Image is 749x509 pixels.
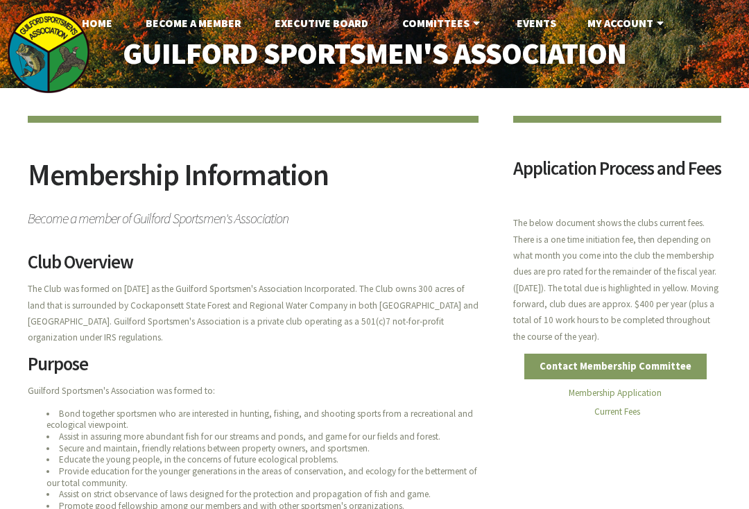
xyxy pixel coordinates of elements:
[46,408,479,431] li: Bond together sportsmen who are interested in hunting, fishing, and shooting sports from a recrea...
[28,253,479,281] h2: Club Overview
[569,387,662,399] a: Membership Application
[524,354,707,379] a: Contact Membership Committee
[135,9,252,37] a: Become A Member
[506,9,567,37] a: Events
[7,10,90,94] img: logo_sm.png
[46,489,479,501] li: Assist on strict observance of laws designed for the protection and propagation of fish and game.
[46,454,479,466] li: Educate the young people, in the concerns of future ecological problems.
[28,205,479,225] span: Become a member of Guilford Sportsmen's Association
[97,28,652,79] a: Guilford Sportsmen's Association
[71,9,123,37] a: Home
[264,9,379,37] a: Executive Board
[594,406,640,417] a: Current Fees
[28,159,479,205] h2: Membership Information
[576,9,678,37] a: My Account
[28,281,479,345] p: The Club was formed on [DATE] as the Guilford Sportsmen's Association Incorporated. The Club owns...
[46,443,479,455] li: Secure and maintain, friendly relations between property owners, and sportsmen.
[46,466,479,489] li: Provide education for the younger generations in the areas of conservation, and ecology for the b...
[28,383,479,399] p: Guilford Sportsmen's Association was formed to:
[513,159,721,187] h2: Application Process and Fees
[391,9,494,37] a: Committees
[46,431,479,443] li: Assist in assuring more abundant fish for our streams and ponds, and game for our fields and forest.
[513,215,721,345] p: The below document shows the clubs current fees. There is a one time initiation fee, then dependi...
[28,355,479,383] h2: Purpose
